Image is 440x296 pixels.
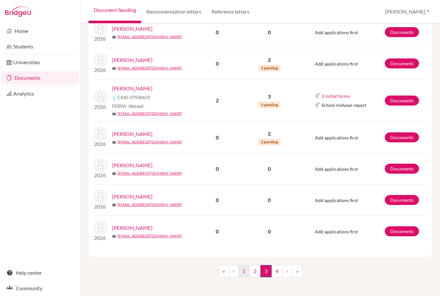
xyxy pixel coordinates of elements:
img: Vanderhoof, Kai [94,53,107,66]
a: [EMAIL_ADDRESS][DOMAIN_NAME] [117,65,182,71]
p: 2026 [94,234,107,242]
b: 0 [216,228,219,234]
a: [PERSON_NAME] [112,85,152,92]
img: Common App logo [112,95,117,100]
img: Tzvetkov, Luka [94,22,107,35]
span: - Waived [126,103,143,109]
span: CAID 47938659 [117,94,150,101]
button: 2 initial forms [321,92,350,100]
img: Wu, William [94,221,107,234]
a: Documents [385,226,419,236]
a: [EMAIL_ADDRESS][DOMAIN_NAME] [117,170,182,176]
p: 2026 [94,203,107,210]
p: 0 [239,196,299,204]
a: [PERSON_NAME] [112,25,152,33]
span: Add applications first [315,61,358,66]
a: Help center [1,266,79,279]
span: Add applications first [315,198,358,203]
b: 0 [216,60,219,66]
b: 0 [216,166,219,172]
img: Wang, Andy [94,158,107,171]
p: 2026 [94,66,107,74]
span: mail [112,66,116,70]
img: Walton, Maximilian [94,127,107,140]
a: [EMAIL_ADDRESS][DOMAIN_NAME] [117,139,182,145]
a: ‹ [229,265,239,277]
a: Home [1,25,79,37]
a: [PERSON_NAME] [112,130,152,138]
p: 2 [239,130,299,138]
a: › [282,265,292,277]
a: [EMAIL_ADDRESS][DOMAIN_NAME] [117,202,182,208]
span: 2 pending [258,139,280,145]
nav: ... [218,265,303,282]
img: Bridge-U [5,6,31,17]
span: mail [112,112,116,116]
b: 2 [216,97,219,103]
span: mail [112,172,116,176]
a: Universities [1,56,79,69]
span: 2 pending [258,102,280,108]
span: mail [112,140,116,144]
a: 1 [238,265,250,277]
span: Add applications first [315,166,358,172]
span: Add applications first [315,229,358,234]
a: Documents [385,164,419,174]
a: Documents [1,71,79,84]
p: 0 [239,228,299,235]
a: 4 [271,265,283,277]
a: [PERSON_NAME] [112,161,152,169]
span: 3 [260,265,272,277]
img: Whiting, Parker [94,190,107,203]
p: 2 [239,56,299,64]
span: Add applications first [315,30,358,35]
a: Students [1,40,79,53]
a: [PERSON_NAME] [112,56,152,64]
a: [EMAIL_ADDRESS][DOMAIN_NAME] [117,34,182,40]
span: mail [112,35,116,39]
a: Analytics [1,87,79,100]
button: [PERSON_NAME] [382,5,432,18]
span: Add applications first [315,135,358,140]
p: 2026 [94,35,107,43]
a: « [218,265,229,277]
a: 2 [249,265,261,277]
b: 0 [216,197,219,203]
span: FERPA [112,103,143,109]
p: 3 [239,93,299,100]
img: Common App logo [315,93,320,98]
span: mail [112,203,116,207]
img: Common App logo [315,102,320,107]
a: Community [1,282,79,295]
a: Documents [385,27,419,37]
p: 2026 [94,103,107,111]
a: » [292,265,303,277]
a: [PERSON_NAME] [112,193,152,200]
p: 2026 [94,171,107,179]
span: School midyear report [321,102,366,108]
a: Documents [385,96,419,106]
b: 0 [216,29,219,35]
a: Documents [385,58,419,68]
b: 0 [216,134,219,140]
a: [EMAIL_ADDRESS][DOMAIN_NAME] [117,111,182,117]
a: [PERSON_NAME] [112,224,152,232]
p: 2026 [94,140,107,148]
span: 2 pending [258,65,280,71]
span: mail [112,234,116,238]
a: Documents [385,132,419,142]
p: 0 [239,28,299,36]
a: Documents [385,195,419,205]
a: [EMAIL_ADDRESS][DOMAIN_NAME] [117,233,182,239]
img: Verri, Francesco [94,90,107,103]
p: 0 [239,165,299,173]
